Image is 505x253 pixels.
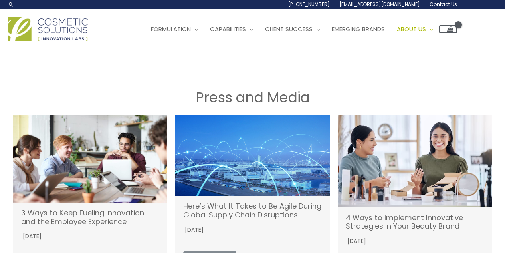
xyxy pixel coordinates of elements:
[259,17,326,41] a: Client Success
[183,225,204,235] time: [DATE]
[21,232,42,241] time: [DATE]
[21,208,144,227] a: 3 Ways to Keep Fueling Innovation and the Employee Experience
[397,25,426,33] span: About Us
[13,88,492,107] h1: Press and Media
[288,1,330,8] span: [PHONE_NUMBER]
[346,237,366,246] time: [DATE]
[391,17,439,41] a: About Us
[346,213,463,231] a: 4 Ways to Implement Innovative Strategies in Your Beauty Brand
[210,25,246,33] span: Capabilities
[339,1,420,8] span: [EMAIL_ADDRESS][DOMAIN_NAME]
[430,1,457,8] span: Contact Us
[332,25,385,33] span: Emerging Brands
[139,17,457,41] nav: Site Navigation
[8,17,88,41] img: Cosmetic Solutions Logo
[151,25,191,33] span: Formulation
[145,17,204,41] a: Formulation
[326,17,391,41] a: Emerging Brands
[204,17,259,41] a: Capabilities
[265,25,313,33] span: Client Success
[8,1,14,8] a: Search icon link
[183,201,321,220] a: Here’s What It Takes to Be Agile During Global Supply Chain Disruptions
[439,25,457,33] a: View Shopping Cart, empty
[13,115,168,202] img: 3 Ways to Keep Fueling Innovation and the Employee Experience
